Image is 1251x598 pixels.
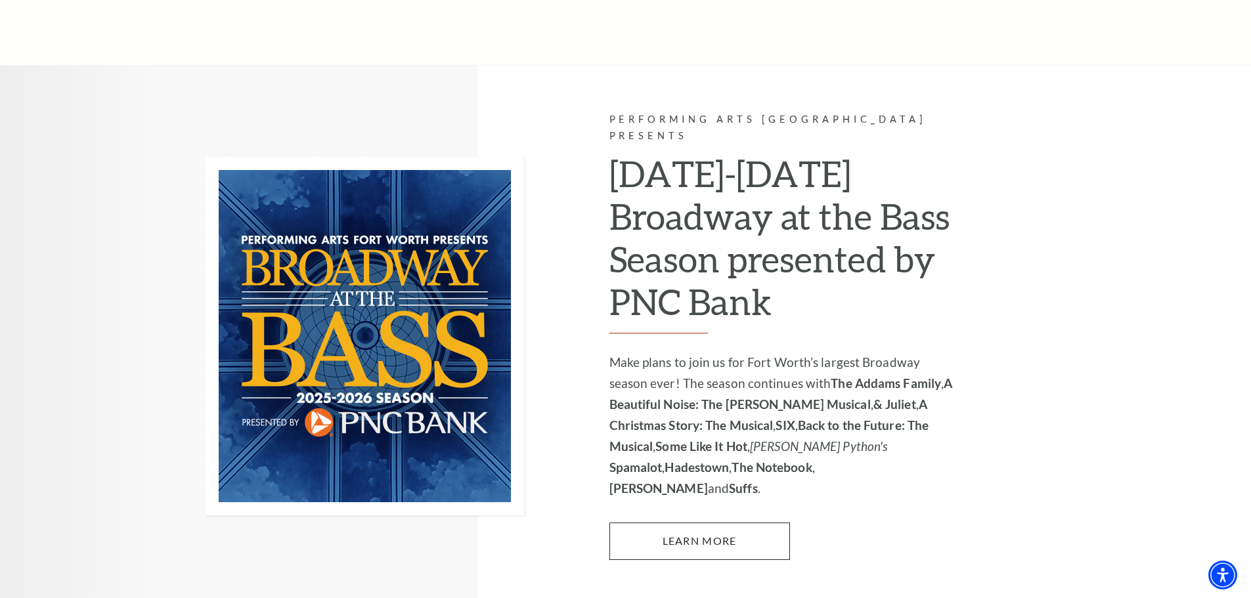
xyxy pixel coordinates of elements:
[609,417,929,454] strong: Back to the Future: The Musical
[750,438,887,454] em: [PERSON_NAME] Python's
[609,112,961,144] p: Performing Arts [GEOGRAPHIC_DATA] Presents
[206,157,524,515] img: Performing Arts Fort Worth Presents
[1208,561,1237,589] div: Accessibility Menu
[873,396,916,412] strong: & Juliet
[609,352,961,499] p: Make plans to join us for Fort Worth’s largest Broadway season ever! The season continues with , ...
[609,152,961,333] h2: [DATE]-[DATE] Broadway at the Bass Season presented by PNC Bank
[729,481,758,496] strong: Suffs
[665,459,729,475] strong: Hadestown
[609,481,708,496] strong: [PERSON_NAME]
[831,375,941,391] strong: The Addams Family
[609,459,663,475] strong: Spamalot
[609,523,790,559] a: Learn More 2025-2026 Broadway at the Bass Season presented by PNC Bank
[609,396,927,433] strong: A Christmas Story: The Musical
[609,375,953,412] strong: A Beautiful Noise: The [PERSON_NAME] Musical
[776,417,795,433] strong: SIX
[655,438,747,454] strong: Some Like It Hot
[732,459,812,475] strong: The Notebook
